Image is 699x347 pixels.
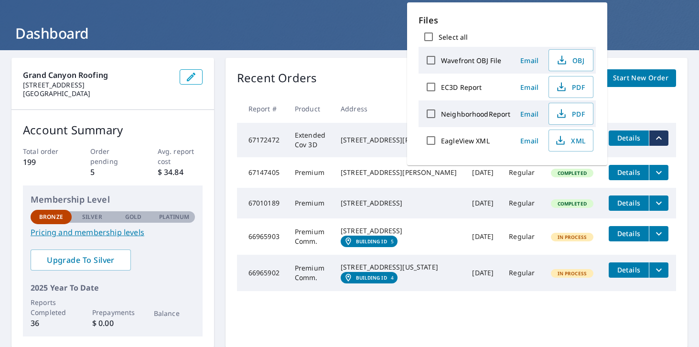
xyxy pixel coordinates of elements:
span: Details [614,198,643,207]
p: Silver [82,213,102,221]
span: Email [518,56,541,65]
span: PDF [555,81,585,93]
button: Email [514,107,545,121]
p: Prepayments [92,307,133,317]
td: [DATE] [464,255,501,291]
span: Start New Order [613,72,668,84]
button: detailsBtn-67147405 [609,165,649,180]
td: 67010189 [237,188,287,218]
label: Select all [439,33,468,42]
p: 199 [23,156,68,168]
label: EC3D Report [441,83,482,92]
button: filesDropdownBtn-66965903 [649,226,668,241]
div: [STREET_ADDRESS][US_STATE] [341,262,457,272]
td: Extended Cov 3D [287,123,333,157]
p: Gold [125,213,141,221]
button: Email [514,133,545,148]
label: NeighborhoodReport [441,109,510,119]
td: 67147405 [237,157,287,188]
a: Building ID5 [341,236,398,247]
button: filesDropdownBtn-67010189 [649,195,668,211]
p: 36 [31,317,72,329]
button: filesDropdownBtn-67147405 [649,165,668,180]
span: Email [518,109,541,119]
span: Details [614,168,643,177]
td: Premium Comm. [287,218,333,255]
button: PDF [548,103,593,125]
td: Regular [501,255,543,291]
button: detailsBtn-66965902 [609,262,649,278]
p: Account Summary [23,121,203,139]
td: [DATE] [464,218,501,255]
button: PDF [548,76,593,98]
th: Product [287,95,333,123]
span: In Process [552,270,593,277]
p: Total order [23,146,68,156]
td: Regular [501,157,543,188]
td: 67172472 [237,123,287,157]
button: filesDropdownBtn-67172472 [649,130,668,146]
p: [STREET_ADDRESS] [23,81,172,89]
button: Email [514,53,545,68]
button: detailsBtn-67010189 [609,195,649,211]
span: Completed [552,170,592,176]
td: 66965903 [237,218,287,255]
a: Start New Order [605,69,676,87]
th: Address [333,95,464,123]
p: $ 34.84 [158,166,203,178]
div: [STREET_ADDRESS] [341,226,457,236]
p: [GEOGRAPHIC_DATA] [23,89,172,98]
span: Details [614,229,643,238]
a: Pricing and membership levels [31,227,195,238]
button: filesDropdownBtn-66965902 [649,262,668,278]
td: Premium Comm. [287,255,333,291]
button: Email [514,80,545,95]
p: Grand Canyon Roofing [23,69,172,81]
em: Building ID [356,239,387,244]
td: Premium [287,157,333,188]
td: Premium [287,188,333,218]
span: Email [518,136,541,145]
p: Recent Orders [237,69,317,87]
span: XML [555,135,585,146]
div: [STREET_ADDRESS] [341,198,457,208]
p: Bronze [39,213,63,221]
p: Balance [154,308,195,318]
div: [STREET_ADDRESS][PERSON_NAME] [341,135,457,145]
p: Avg. report cost [158,146,203,166]
p: Reports Completed [31,297,72,317]
td: [DATE] [464,157,501,188]
p: Order pending [90,146,135,166]
p: 5 [90,166,135,178]
em: Building ID [356,275,387,281]
p: Files [419,14,596,27]
span: OBJ [555,54,585,66]
span: PDF [555,108,585,119]
p: 2025 Year To Date [31,282,195,293]
button: XML [548,130,593,152]
p: $ 0.00 [92,317,133,329]
a: Upgrade To Silver [31,249,131,271]
span: Upgrade To Silver [38,255,123,265]
p: Platinum [159,213,189,221]
td: Regular [501,218,543,255]
label: Wavefront OBJ File [441,56,501,65]
th: Report # [237,95,287,123]
span: Details [614,265,643,274]
td: Regular [501,188,543,218]
div: [STREET_ADDRESS][PERSON_NAME] [341,168,457,177]
button: detailsBtn-67172472 [609,130,649,146]
td: [DATE] [464,188,501,218]
span: Details [614,133,643,142]
button: detailsBtn-66965903 [609,226,649,241]
p: Membership Level [31,193,195,206]
span: Email [518,83,541,92]
span: Completed [552,200,592,207]
a: Building ID4 [341,272,398,283]
h1: Dashboard [11,23,688,43]
td: 66965902 [237,255,287,291]
button: OBJ [548,49,593,71]
label: EagleView XML [441,136,490,145]
span: In Process [552,234,593,240]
